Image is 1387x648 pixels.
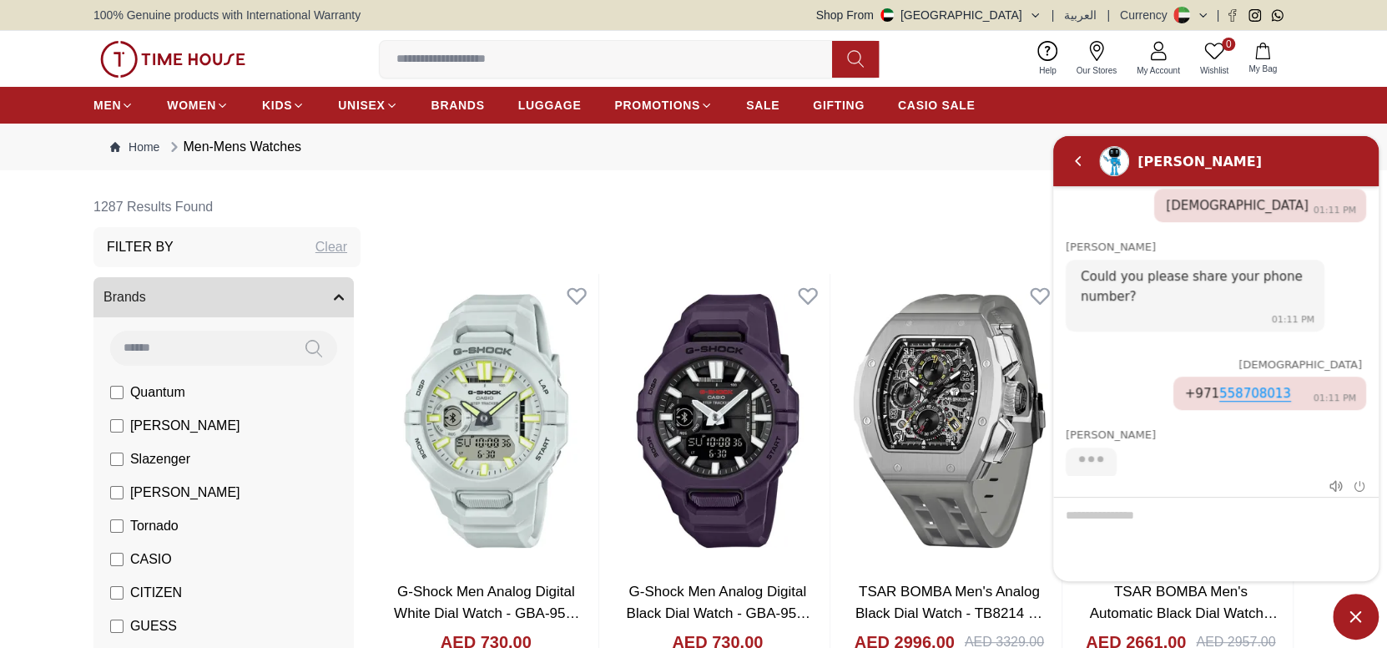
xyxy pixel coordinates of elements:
[626,584,810,642] a: G-Shock Men Analog Digital Black Dial Watch - GBA-950-2ADR
[1271,9,1284,22] a: Whatsapp
[1049,132,1383,585] iframe: SalesIQ Chat Window
[614,97,700,114] span: PROMOTIONS
[167,90,229,120] a: WOMEN
[110,586,124,600] input: CITIZEN
[107,237,174,257] h3: Filter By
[110,486,124,499] input: [PERSON_NAME]
[1333,594,1379,640] div: Chat Widget
[1032,64,1063,77] span: Help
[1130,64,1187,77] span: My Account
[93,90,134,120] a: MEN
[1029,38,1067,80] a: Help
[1216,7,1219,23] span: |
[431,97,485,114] span: BRANDS
[103,287,146,307] span: Brands
[898,90,976,120] a: CASIO SALE
[130,583,182,603] span: CITIZEN
[1226,9,1238,22] a: Facebook
[746,97,779,114] span: SALE
[110,139,159,155] a: Home
[110,453,124,466] input: Slazenger
[394,584,579,642] a: G-Shock Men Analog Digital White Dial Watch - GBA-950-7ADR
[374,274,598,568] img: G-Shock Men Analog Digital White Dial Watch - GBA-950-7ADR
[1052,7,1055,23] span: |
[816,7,1042,23] button: Shop From[GEOGRAPHIC_DATA]
[1222,38,1235,51] span: 0
[110,519,124,533] input: Tornado
[93,124,1294,170] nav: Breadcrumb
[130,483,240,503] span: [PERSON_NAME]
[746,90,779,120] a: SALE
[837,274,1062,568] img: TSAR BOMBA Men's Analog Black Dial Watch - TB8214 C-Grey
[1120,7,1174,23] div: Currency
[338,90,397,120] a: UNISEX
[813,97,865,114] span: GIFTING
[1107,7,1110,23] span: |
[518,90,582,120] a: LUGGAGE
[130,382,185,402] span: Quantum
[1248,9,1261,22] a: Instagram
[167,97,216,114] span: WOMEN
[130,616,177,636] span: GUESS
[166,137,301,157] div: Men-Mens Watches
[338,97,385,114] span: UNISEX
[431,90,485,120] a: BRANDS
[93,277,354,317] button: Brands
[880,8,894,22] img: United Arab Emirates
[110,386,124,399] input: Quantum
[262,90,305,120] a: KIDS
[93,97,121,114] span: MEN
[130,416,240,436] span: [PERSON_NAME]
[1238,39,1287,78] button: My Bag
[130,549,172,570] span: CASIO
[262,97,292,114] span: KIDS
[110,419,124,433] input: [PERSON_NAME]
[1333,594,1379,640] span: Minimize live chat window
[93,7,361,23] span: 100% Genuine products with International Warranty
[130,449,190,469] span: Slazenger
[1089,584,1277,642] a: TSAR BOMBA Men's Automatic Black Dial Watch - TB8213A-06 SET
[110,620,124,633] input: GUESS
[93,187,361,227] h6: 1287 Results Found
[315,237,347,257] div: Clear
[1064,7,1097,23] button: العربية
[855,584,1043,642] a: TSAR BOMBA Men's Analog Black Dial Watch - TB8214 C-Grey
[898,97,976,114] span: CASIO SALE
[110,553,124,566] input: CASIO
[100,41,245,78] img: ...
[1193,64,1235,77] span: Wishlist
[1067,38,1127,80] a: Our Stores
[1242,63,1284,75] span: My Bag
[518,97,582,114] span: LUGGAGE
[614,90,713,120] a: PROMOTIONS
[1190,38,1238,80] a: 0Wishlist
[813,90,865,120] a: GIFTING
[1070,64,1123,77] span: Our Stores
[606,274,830,568] img: G-Shock Men Analog Digital Black Dial Watch - GBA-950-2ADR
[130,516,179,536] span: Tornado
